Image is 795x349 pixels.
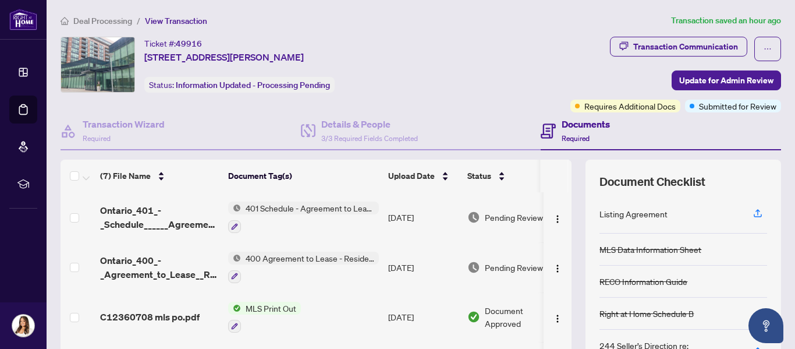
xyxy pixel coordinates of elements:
span: Ontario_400_-_Agreement_to_Lease__Residential.pdf [100,253,219,281]
td: [DATE] [384,192,463,242]
span: Pending Review [485,211,543,224]
img: Status Icon [228,302,241,315]
th: (7) File Name [95,160,223,192]
span: (7) File Name [100,170,151,182]
td: [DATE] [384,242,463,292]
span: Document Checklist [599,174,705,190]
th: Document Tag(s) [223,160,384,192]
img: Document Status [467,311,480,323]
span: C12360708 mls po.pdf [100,310,200,324]
span: ellipsis [764,45,772,53]
span: MLS Print Out [241,302,301,315]
span: Ontario_401_-_Schedule______Agreement_to_Lease__Residential.pdf [100,203,219,231]
h4: Transaction Wizard [83,117,165,131]
div: Listing Agreement [599,207,668,220]
span: Update for Admin Review [679,71,773,90]
button: Logo [548,208,567,227]
h4: Documents [562,117,610,131]
button: Status IconMLS Print Out [228,302,301,333]
img: Document Status [467,261,480,274]
span: Deal Processing [73,16,132,26]
div: Status: [144,77,335,93]
div: Transaction Communication [633,37,738,56]
th: Upload Date [384,160,463,192]
img: Status Icon [228,202,241,214]
img: Profile Icon [12,315,34,337]
button: Transaction Communication [610,37,747,57]
div: Ticket #: [144,37,202,50]
span: 3/3 Required Fields Completed [321,134,418,143]
span: Document Approved [485,304,557,330]
div: Right at Home Schedule B [599,307,694,320]
button: Status Icon401 Schedule - Agreement to Lease - Residential [228,202,379,233]
div: MLS Data Information Sheet [599,243,701,256]
td: [DATE] [384,292,463,343]
img: logo [9,9,37,30]
span: 400 Agreement to Lease - Residential [241,252,379,265]
th: Status [463,160,562,192]
span: Required [83,134,111,143]
span: Status [467,170,491,182]
button: Logo [548,308,567,326]
img: Logo [553,214,562,224]
button: Update for Admin Review [672,70,781,90]
img: Logo [553,264,562,273]
img: Status Icon [228,252,241,265]
button: Status Icon400 Agreement to Lease - Residential [228,252,379,283]
span: home [61,17,69,25]
span: Requires Additional Docs [584,100,676,112]
span: Information Updated - Processing Pending [176,80,330,90]
li: / [137,14,140,27]
span: 49916 [176,38,202,49]
span: Required [562,134,590,143]
span: Upload Date [388,170,435,182]
article: Transaction saved an hour ago [671,14,781,27]
img: IMG-C12360708_1.jpg [61,37,134,92]
span: Submitted for Review [699,100,776,112]
img: Document Status [467,211,480,224]
span: 401 Schedule - Agreement to Lease - Residential [241,202,379,214]
span: Pending Review [485,261,543,274]
span: [STREET_ADDRESS][PERSON_NAME] [144,50,304,64]
img: Logo [553,314,562,323]
h4: Details & People [321,117,418,131]
button: Logo [548,258,567,277]
div: RECO Information Guide [599,275,687,288]
span: View Transaction [145,16,207,26]
button: Open asap [748,308,783,343]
